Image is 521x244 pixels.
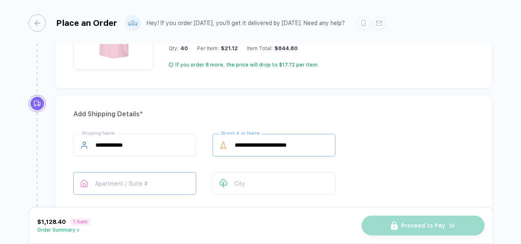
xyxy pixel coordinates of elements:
[169,45,188,51] div: Qty:
[179,45,188,51] span: 40
[56,18,117,28] div: Place an Order
[147,20,345,27] div: Hey! If you order [DATE], you'll get it delivered by [DATE]. Need any help?
[37,219,66,225] span: $1,128.40
[126,16,140,30] img: user profile
[272,45,298,51] div: $844.80
[73,108,473,121] div: Add Shipping Details
[247,45,298,51] div: Item Total:
[175,62,319,68] div: If you order 8 more, the price will drop to $17.72 per item.
[37,227,91,233] button: Order Summary >
[70,218,91,226] span: 1 item
[219,45,238,51] div: $21.12
[197,45,238,51] div: Per Item:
